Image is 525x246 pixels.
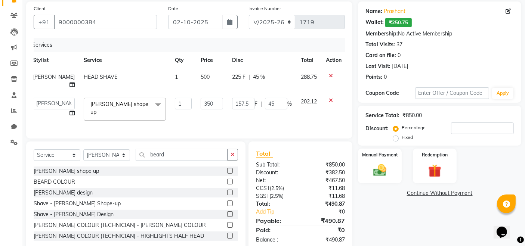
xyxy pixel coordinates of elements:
label: Client [34,5,46,12]
img: _cash.svg [369,163,390,178]
span: 202.12 [301,98,317,105]
div: Discount: [365,125,389,133]
th: Stylist [28,52,79,69]
a: Continue Without Payment [359,189,520,197]
span: 2.5% [271,185,282,191]
div: No Active Membership [365,30,514,38]
span: % [287,100,292,108]
div: ₹382.50 [300,169,350,177]
div: Total Visits: [365,41,395,49]
div: ₹0 [300,225,350,234]
label: Percentage [402,124,426,131]
div: Membership: [365,30,398,38]
label: Invoice Number [249,5,281,12]
div: ₹11.68 [300,192,350,200]
th: Total [296,52,321,69]
div: Balance : [250,236,300,244]
iframe: chat widget [494,216,518,239]
th: Action [321,52,346,69]
div: Points: [365,73,382,81]
div: ( ) [250,184,300,192]
div: ₹467.50 [300,177,350,184]
span: 1 [175,74,178,80]
label: Redemption [422,152,448,158]
div: Shave - [PERSON_NAME] Design [34,211,114,218]
div: [PERSON_NAME] COLOUR (TECHNICIAN) - HIGHLIGHTS HALF HEAD [34,232,204,240]
div: [PERSON_NAME] COLOUR (TECHNICIAN) - [PERSON_NAME] COLOUR [34,221,206,229]
div: Payable: [250,216,300,225]
div: Total: [250,200,300,208]
div: [PERSON_NAME] design [34,189,93,197]
a: Add Tip [250,208,309,216]
label: Fixed [402,134,413,141]
button: Apply [492,88,513,99]
button: +91 [34,15,55,29]
th: Qty [170,52,196,69]
span: ₹250.75 [385,18,412,27]
div: ( ) [250,192,300,200]
span: CGST [256,185,270,191]
div: Card on file: [365,52,396,59]
span: 2.5% [271,193,282,199]
div: Shave - [PERSON_NAME] Shape-up [34,200,121,208]
div: Wallet: [365,18,384,27]
img: _gift.svg [424,163,445,179]
a: x [96,109,100,115]
div: [DATE] [392,62,408,70]
div: [PERSON_NAME] shape up [34,167,99,175]
input: Enter Offer / Coupon Code [415,87,489,99]
div: ₹11.68 [300,184,350,192]
th: Disc [228,52,296,69]
div: Discount: [250,169,300,177]
span: 500 [201,74,210,80]
label: Date [168,5,178,12]
div: Sub Total: [250,161,300,169]
div: Last Visit: [365,62,390,70]
span: SGST [256,193,269,199]
div: ₹490.87 [300,236,350,244]
div: Name: [365,7,382,15]
div: 37 [396,41,402,49]
input: Search by Name/Mobile/Email/Code [54,15,157,29]
div: 0 [398,52,401,59]
input: Search or Scan [136,149,228,161]
span: | [248,73,250,81]
span: F [254,100,257,108]
div: ₹0 [309,208,351,216]
span: 225 F [232,73,245,81]
div: ₹850.00 [300,161,350,169]
div: Services [29,38,345,52]
span: 45 % [253,73,265,81]
div: Coupon Code [365,89,415,97]
div: Net: [250,177,300,184]
label: Manual Payment [362,152,398,158]
div: Paid: [250,225,300,234]
th: Service [79,52,170,69]
div: BEARD COLOUR [34,178,75,186]
div: ₹490.87 [300,200,350,208]
a: Prashant [384,7,405,15]
span: | [260,100,262,108]
span: HEAD SHAVE [84,74,117,80]
div: Service Total: [365,112,399,119]
th: Price [196,52,228,69]
span: Total [256,150,273,158]
div: ₹490.87 [300,216,350,225]
span: [PERSON_NAME] [33,74,75,80]
div: 0 [384,73,387,81]
div: ₹850.00 [402,112,422,119]
span: [PERSON_NAME] shape up [90,101,148,115]
span: 288.75 [301,74,317,80]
